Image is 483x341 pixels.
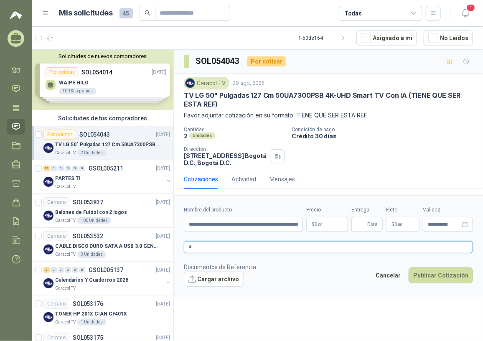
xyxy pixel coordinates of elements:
div: Solicitudes de tus compradores [32,110,173,126]
p: Balones de Futbol con 2 logos [55,209,127,216]
p: 29 ago, 2025 [233,79,264,87]
p: [DATE] [156,165,170,173]
a: 23 0 0 0 0 0 GSOL005211[DATE] Company LogoPARTES TICaracol TV [43,163,172,190]
p: CABLE DISCO DURO SATA A USB 3.0 GENERICO [55,242,159,250]
label: Flete [386,206,419,214]
p: [DATE] [156,198,170,206]
img: Company Logo [43,312,53,322]
div: Cerrado [43,197,69,207]
button: Cargar archivo [184,272,244,287]
p: Crédito 30 días [292,132,480,140]
div: 0 [51,267,57,273]
p: [STREET_ADDRESS] Bogotá D.C. , Bogotá D.C. [184,152,267,166]
button: Solicitudes de nuevos compradores [35,53,170,59]
p: Caracol TV [55,217,76,224]
p: [DATE] [156,300,170,308]
p: $ 0,00 [386,217,419,232]
button: 1 [458,6,473,21]
div: 0 [58,267,64,273]
div: 2 Unidades [77,150,106,156]
div: Unidades [189,132,215,139]
img: Company Logo [43,177,53,187]
div: Caracol TV [184,77,229,89]
p: SOL053532 [73,233,103,239]
p: Caracol TV [55,319,76,326]
div: 0 [79,267,85,273]
p: [DATE] [156,232,170,240]
span: ,00 [318,222,323,227]
p: Favor adjuntar cotización en su formato. TIENE QUE SER ESTA REF. [184,111,473,120]
div: Solicitudes de nuevos compradoresPor cotizarSOL054014[DATE] WAIPE HILO100 KilogramosPor cotizarSO... [32,50,173,110]
div: Cotizaciones [184,175,218,184]
img: Company Logo [43,244,53,254]
div: Cerrado [43,231,69,241]
div: Todas [344,9,362,18]
div: Cerrado [43,299,69,309]
p: PARTES TI [55,175,81,183]
div: 0 [58,165,64,171]
button: No Leídos [424,30,473,46]
span: 0 [394,222,402,227]
div: 1 Unidades [77,319,106,326]
p: Condición de pago [292,127,480,132]
a: CerradoSOL053837[DATE] Company LogoBalones de Futbol con 2 logosCaracol TV100 Unidades [32,194,173,228]
p: TV LG 50" Pulgadas 127 Cm 50UA7300PSB 4K-UHD Smart TV Con IA (TIENE QUE SER ESTA REF) [55,141,159,149]
span: 1 [466,4,475,12]
img: Company Logo [43,278,53,288]
p: Caracol TV [55,251,76,258]
div: Por cotizar [43,130,76,140]
p: TONER HP 201X CIAN CF401X [55,310,127,318]
img: Company Logo [43,143,53,153]
p: Calendarios Y Cuadernos 2026 [55,276,128,284]
span: $ [391,222,394,227]
div: Por cotizar [247,56,286,66]
label: Nombre del producto [184,206,303,214]
span: ,00 [397,222,402,227]
div: 3 [43,267,50,273]
p: SOL053175 [73,335,103,341]
p: 2 [184,132,188,140]
p: SOL053837 [73,199,103,205]
span: search [145,10,150,16]
p: Dirección [184,146,267,152]
p: TV LG 50" Pulgadas 127 Cm 50UA7300PSB 4K-UHD Smart TV Con IA (TIENE QUE SER ESTA REF) [184,91,473,109]
p: GSOL005137 [89,267,123,273]
a: CerradoSOL053176[DATE] Company LogoTONER HP 201X CIAN CF401XCaracol TV1 Unidades [32,295,173,329]
img: Company Logo [186,79,195,88]
h3: SOL054043 [196,55,241,68]
p: Cantidad [184,127,285,132]
img: Logo peakr [10,10,22,20]
div: Mensajes [269,175,295,184]
p: [DATE] [156,131,170,139]
p: Caracol TV [55,150,76,156]
p: SOL054043 [79,132,110,137]
div: Actividad [231,175,256,184]
div: 0 [72,267,78,273]
label: Precio [306,206,348,214]
span: 0 [315,222,323,227]
div: 3 Unidades [77,251,106,258]
p: Documentos de Referencia [184,262,256,272]
div: 100 Unidades [77,217,111,224]
label: Validez [423,206,473,214]
a: CerradoSOL053532[DATE] Company LogoCABLE DISCO DURO SATA A USB 3.0 GENERICOCaracol TV3 Unidades [32,228,173,262]
img: Company Logo [43,211,53,221]
label: Entrega [351,206,383,214]
div: 0 [65,165,71,171]
div: 1 - 50 de 164 [298,31,350,45]
p: Caracol TV [55,183,76,190]
p: Caracol TV [55,285,76,292]
span: 45 [119,8,133,18]
div: 0 [51,165,57,171]
a: Por cotizarSOL054043[DATE] Company LogoTV LG 50" Pulgadas 127 Cm 50UA7300PSB 4K-UHD Smart TV Con ... [32,126,173,160]
p: $0,00 [306,217,348,232]
p: [DATE] [156,266,170,274]
div: 0 [79,165,85,171]
div: 23 [43,165,50,171]
button: Publicar Cotización [409,267,473,283]
div: 0 [65,267,71,273]
button: Asignado a mi [356,30,417,46]
h1: Mis solicitudes [59,7,113,19]
button: Cancelar [371,267,405,283]
a: 3 0 0 0 0 0 GSOL005137[DATE] Company LogoCalendarios Y Cuadernos 2026Caracol TV [43,265,172,292]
